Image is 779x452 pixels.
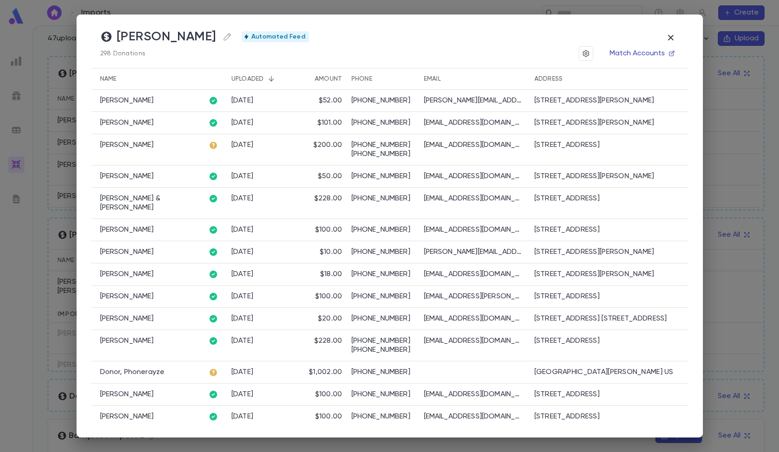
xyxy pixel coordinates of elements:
div: Phone [347,68,419,90]
p: [PHONE_NUMBER] [351,141,415,150]
div: [STREET_ADDRESS] [534,292,600,301]
p: [PHONE_NUMBER] [351,248,415,257]
p: [EMAIL_ADDRESS][DOMAIN_NAME] [424,194,524,203]
div: [STREET_ADDRESS] [STREET_ADDRESS] [534,314,667,323]
p: [PERSON_NAME] [100,390,154,399]
div: Phone [351,68,372,90]
div: $20.00 [318,314,342,323]
p: [PHONE_NUMBER] [351,172,415,181]
p: [PHONE_NUMBER] [351,412,415,421]
p: [EMAIL_ADDRESS][DOMAIN_NAME] [424,172,524,181]
div: [GEOGRAPHIC_DATA][PERSON_NAME] US [534,368,673,377]
p: [PERSON_NAME][EMAIL_ADDRESS][DOMAIN_NAME] [424,96,524,105]
div: Email [419,68,530,90]
p: [PERSON_NAME][EMAIL_ADDRESS][DOMAIN_NAME] [424,248,524,257]
div: 9/22/2025 [231,336,254,345]
div: [STREET_ADDRESS] [534,336,600,345]
p: [PHONE_NUMBER] [351,225,415,234]
h4: [PERSON_NAME] [100,29,235,44]
p: [EMAIL_ADDRESS][DOMAIN_NAME] [424,390,524,399]
div: [STREET_ADDRESS][PERSON_NAME] [534,270,654,279]
p: [PERSON_NAME] [100,248,154,257]
div: $10.00 [320,248,342,257]
div: 9/22/2025 [231,292,254,301]
div: 9/22/2025 [231,172,254,181]
div: Uploaded [231,68,264,90]
p: [EMAIL_ADDRESS][PERSON_NAME][DOMAIN_NAME] [424,292,524,301]
p: [EMAIL_ADDRESS][DOMAIN_NAME] [424,270,524,279]
div: 9/22/2025 [231,118,254,127]
div: Amount [295,68,347,90]
p: [PERSON_NAME] [100,225,154,234]
span: Automated Feed [248,33,309,40]
p: [EMAIL_ADDRESS][DOMAIN_NAME] [424,336,524,345]
div: [STREET_ADDRESS] [534,225,600,234]
p: [EMAIL_ADDRESS][DOMAIN_NAME] [424,141,524,150]
div: $101.00 [317,118,342,127]
p: [PHONE_NUMBER] [351,314,415,323]
div: [STREET_ADDRESS] [534,412,600,421]
p: [PERSON_NAME] [100,270,154,279]
div: Name [91,68,204,90]
div: [STREET_ADDRESS][PERSON_NAME] [534,248,654,257]
p: [EMAIL_ADDRESS][DOMAIN_NAME] [424,118,524,127]
div: Name [100,68,117,90]
div: [STREET_ADDRESS][PERSON_NAME] [534,172,654,181]
p: [PHONE_NUMBER] [351,292,415,301]
p: [PHONE_NUMBER] [351,390,415,399]
p: [PERSON_NAME] & [PERSON_NAME] [100,194,200,212]
p: [PERSON_NAME] [100,292,154,301]
div: Email [424,68,441,90]
p: [PERSON_NAME] [100,336,154,345]
p: [PHONE_NUMBER] [351,118,415,127]
div: [STREET_ADDRESS][PERSON_NAME] [534,118,654,127]
p: [PERSON_NAME] [100,412,154,421]
div: [STREET_ADDRESS] [534,141,600,150]
div: 9/22/2025 [231,314,254,323]
div: $100.00 [315,292,342,301]
div: $228.00 [314,194,342,203]
div: $50.00 [318,172,342,181]
p: [PHONE_NUMBER] [351,96,415,105]
div: [STREET_ADDRESS][PERSON_NAME] [534,96,654,105]
div: [STREET_ADDRESS] [534,390,600,399]
div: 9/22/2025 [231,248,254,257]
div: $52.00 [319,96,342,105]
p: [PHONE_NUMBER] [351,368,415,377]
p: [EMAIL_ADDRESS][DOMAIN_NAME] [424,314,524,323]
button: Sort [300,72,315,86]
button: Match Accounts [604,46,679,61]
p: [PERSON_NAME] [100,118,154,127]
div: 9/22/2025 [231,412,254,421]
div: 9/22/2025 [231,225,254,234]
p: [EMAIL_ADDRESS][DOMAIN_NAME] [424,412,524,421]
p: [PERSON_NAME] [100,141,154,150]
div: Amount [315,68,342,90]
p: 298 Donations [100,50,309,57]
div: $100.00 [315,225,342,234]
div: 9/22/2025 [231,96,254,105]
p: Donor, Phonerayze [100,368,165,377]
div: 9/22/2025 [231,368,254,377]
div: $18.00 [320,270,342,279]
div: [STREET_ADDRESS] [534,194,600,203]
div: 9/22/2025 [231,270,254,279]
div: Address [534,68,563,90]
p: [PHONE_NUMBER] [351,345,415,355]
div: 9/22/2025 [231,141,254,150]
p: [PHONE_NUMBER] [351,150,415,159]
p: [EMAIL_ADDRESS][DOMAIN_NAME] [424,225,524,234]
p: [PERSON_NAME] [100,172,154,181]
p: [PERSON_NAME] [100,314,154,323]
p: [PHONE_NUMBER] [351,194,415,203]
div: $100.00 [315,412,342,421]
div: 9/22/2025 [231,194,254,203]
div: $200.00 [313,141,342,150]
button: Sort [264,72,279,86]
p: [PERSON_NAME] [100,96,154,105]
div: $228.00 [314,336,342,345]
div: Uploaded [227,68,295,90]
div: 9/22/2025 [231,390,254,399]
p: [PHONE_NUMBER] [351,270,415,279]
div: Address [530,68,688,90]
